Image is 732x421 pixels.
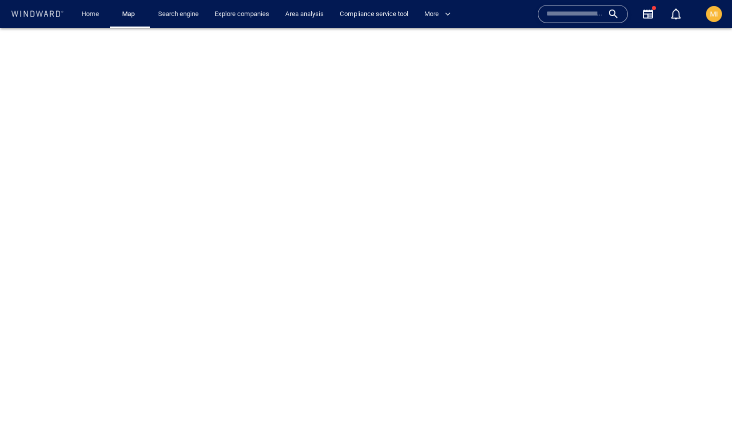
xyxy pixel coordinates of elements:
iframe: Chat [689,376,724,413]
a: Map [118,6,142,23]
button: Map [114,6,146,23]
a: Search engine [154,6,203,23]
span: More [424,9,451,20]
div: Notification center [670,8,682,20]
button: More [420,6,459,23]
span: MI [710,10,718,18]
a: Home [78,6,103,23]
button: Home [74,6,106,23]
a: Explore companies [211,6,273,23]
a: Area analysis [281,6,328,23]
a: Compliance service tool [336,6,412,23]
button: MI [704,4,724,24]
